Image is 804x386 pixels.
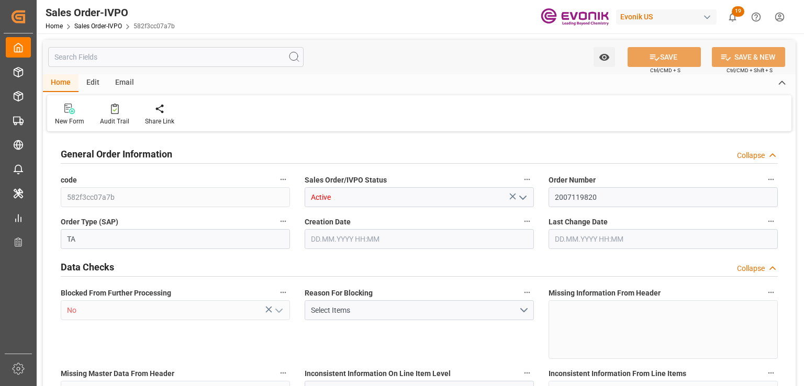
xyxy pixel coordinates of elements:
button: Order Type (SAP) [276,214,290,228]
span: Last Change Date [549,217,608,228]
div: Select Items [311,305,519,316]
div: Share Link [145,117,174,126]
span: Creation Date [305,217,351,228]
span: Sales Order/IVPO Status [305,175,387,186]
div: Sales Order-IVPO [46,5,175,20]
button: SAVE [628,47,701,67]
button: Sales Order/IVPO Status [520,173,534,186]
span: Order Type (SAP) [61,217,118,228]
button: open menu [515,189,530,206]
div: Audit Trail [100,117,129,126]
div: Evonik US [616,9,717,25]
input: DD.MM.YYYY HH:MM [305,229,534,249]
button: Order Number [764,173,778,186]
span: Order Number [549,175,596,186]
span: code [61,175,77,186]
span: Reason For Blocking [305,288,373,299]
span: Missing Information From Header [549,288,661,299]
span: Missing Master Data From Header [61,368,174,379]
button: Reason For Blocking [520,286,534,299]
span: Blocked From Further Processing [61,288,171,299]
button: Creation Date [520,214,534,228]
span: Ctrl/CMD + S [650,66,680,74]
div: Home [43,74,79,92]
div: Collapse [737,263,765,274]
span: Inconsistent Information On Line Item Level [305,368,451,379]
button: Help Center [744,5,768,29]
button: Evonik US [616,7,721,27]
button: Blocked From Further Processing [276,286,290,299]
input: Search Fields [48,47,304,67]
h2: General Order Information [61,147,172,161]
button: Last Change Date [764,214,778,228]
button: open menu [271,302,286,319]
span: Ctrl/CMD + Shift + S [727,66,773,74]
button: Inconsistent Information From Line Items [764,366,778,380]
div: Collapse [737,150,765,161]
div: Email [107,74,142,92]
input: DD.MM.YYYY HH:MM [549,229,778,249]
a: Sales Order-IVPO [74,22,122,30]
div: Edit [79,74,107,92]
div: New Form [55,117,84,126]
a: Home [46,22,63,30]
button: code [276,173,290,186]
span: 19 [732,6,744,17]
button: SAVE & NEW [712,47,785,67]
span: Inconsistent Information From Line Items [549,368,686,379]
h2: Data Checks [61,260,114,274]
button: Inconsistent Information On Line Item Level [520,366,534,380]
button: open menu [594,47,615,67]
img: Evonik-brand-mark-Deep-Purple-RGB.jpeg_1700498283.jpeg [541,8,609,26]
button: open menu [305,300,534,320]
button: Missing Master Data From Header [276,366,290,380]
button: show 19 new notifications [721,5,744,29]
button: Missing Information From Header [764,286,778,299]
